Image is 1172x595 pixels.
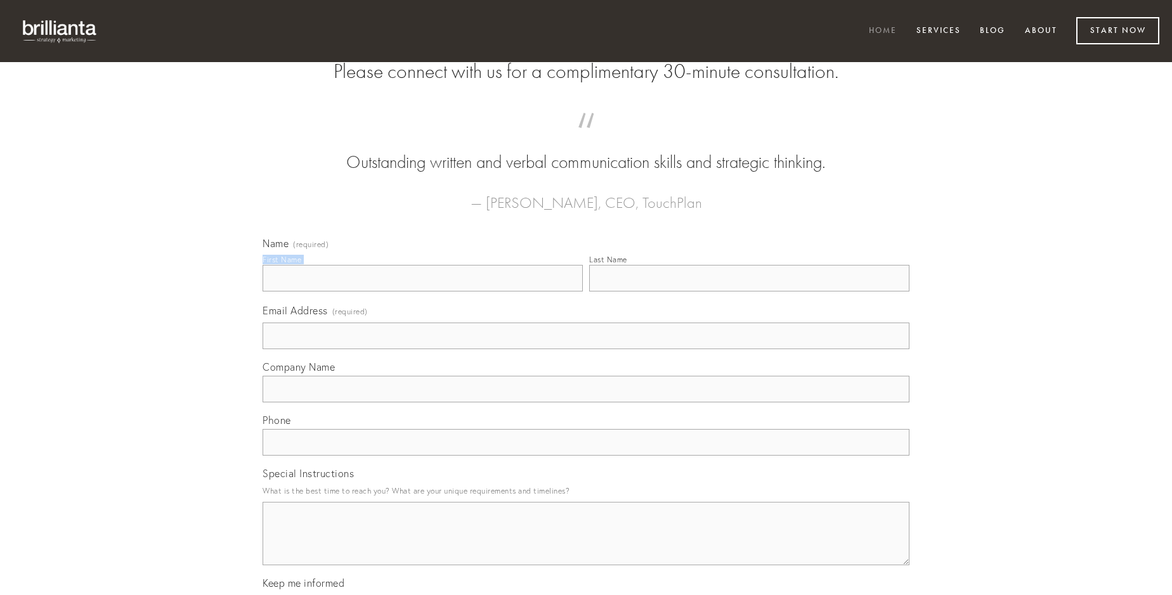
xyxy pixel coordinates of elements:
[263,237,289,250] span: Name
[332,303,368,320] span: (required)
[1017,21,1065,42] a: About
[263,304,328,317] span: Email Address
[283,125,889,150] span: “
[293,241,329,248] span: (required)
[263,577,344,589] span: Keep me informed
[13,13,108,49] img: brillianta - research, strategy, marketing
[908,21,969,42] a: Services
[263,255,301,264] div: First Name
[283,175,889,215] figcaption: — [PERSON_NAME], CEO, TouchPlan
[589,255,627,264] div: Last Name
[283,125,889,175] blockquote: Outstanding written and verbal communication skills and strategic thinking.
[1076,17,1159,44] a: Start Now
[972,21,1013,42] a: Blog
[263,361,335,373] span: Company Name
[263,467,354,480] span: Special Instructions
[263,414,291,426] span: Phone
[263,482,909,499] p: What is the best time to reach you? What are your unique requirements and timelines?
[861,21,905,42] a: Home
[263,60,909,84] h2: Please connect with us for a complimentary 30-minute consultation.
